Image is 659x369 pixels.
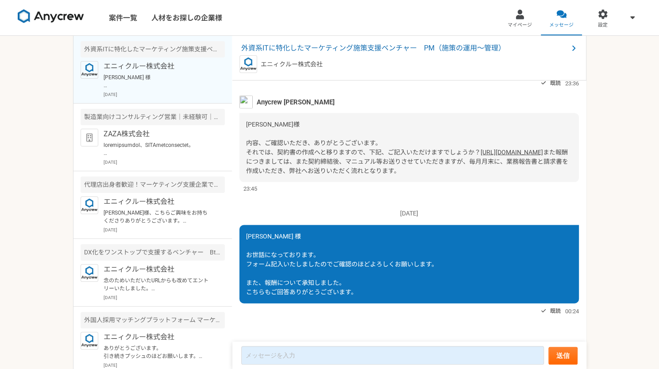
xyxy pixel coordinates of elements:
p: エニィクルー株式会社 [104,264,213,275]
span: 外資系ITに特化したマーケティング施策支援ベンチャー PM（施策の運用〜管理） [241,43,568,54]
span: [PERSON_NAME]様 内容、ご確認いただき、ありがとうございます。 それでは、契約書の作成へと移りますので、下記、ご記入いただけますでしょうか？ [246,120,481,155]
p: [DATE] [104,91,225,98]
p: [DATE] [104,294,225,301]
a: [URL][DOMAIN_NAME] [481,148,543,155]
p: [DATE] [104,227,225,233]
span: メッセージ [549,22,574,29]
p: エニィクルー株式会社 [104,196,213,207]
p: エニィクルー株式会社 [104,61,213,72]
p: ZAZA株式会社 [104,129,213,139]
span: マイページ [508,22,532,29]
img: logo_text_blue_01.png [81,332,98,350]
div: 製造業向けコンサルティング営業｜未経験可｜法人営業としてキャリアアップしたい方 [81,109,225,125]
span: Anycrew [PERSON_NAME] [257,97,335,107]
p: [DATE] [239,208,579,218]
p: [PERSON_NAME] 様 お世話になっております。 フォーム記入いたしましたのでご確認のほどよろしくお願いします。 また、報酬について承知しました。 こちらもご回答ありがとうございます。 [104,73,213,89]
div: 外資系ITに特化したマーケティング施策支援ベンチャー PM（施策の運用〜管理） [81,41,225,58]
span: 23:45 [243,184,257,192]
span: 00:24 [565,307,579,315]
p: エニィクルー株式会社 [104,332,213,342]
button: 送信 [548,347,578,365]
span: [PERSON_NAME] 様 お世話になっております。 フォーム記入いたしましたのでご確認のほどよろしくお願いします。 また、報酬について承知しました。 こちらもご回答ありがとうございます。 [246,232,438,295]
span: 既読 [550,305,561,316]
span: 設定 [598,22,608,29]
span: 23:36 [565,79,579,87]
p: 念のためいただいたURLからも改めてエントリーいたしました。 何卒よろしくお願いします。 [104,277,213,292]
img: 8DqYSo04kwAAAAASUVORK5CYII= [18,9,84,23]
p: ありがとうございます。 引き続きプッシュのほどお願いします。 1点、前回にもお伝えしたところですが、私のキャリアが正確に伝わっているのかどうかが心配です。 LPOに関しては今までから現在までしっ... [104,344,213,360]
p: [PERSON_NAME]様、こちらご興味をお持ちくださりありがとうございます。 本件ですが、応募を多数いただいており、よりフィット度の高い方が先に選考に進まれている状況となります。その方の選考... [104,209,213,225]
div: 代理店出身者歓迎！マーケティング支援企業でのフロント営業兼広告運用担当 [81,177,225,193]
span: 既読 [550,77,561,88]
p: エニィクルー株式会社 [261,60,323,69]
span: また報酬につきましては、また契約締結後、マニュアル等お送りさせていただきますが、毎月月末に、業務報告書と請求書を作成いただき、弊社へお送りいただく流れとなります。 [246,148,568,174]
p: [DATE] [104,362,225,369]
p: [DATE] [104,159,225,165]
img: %E3%83%95%E3%82%9A%E3%83%AD%E3%83%95%E3%82%A3%E3%83%BC%E3%83%AB%E7%94%BB%E5%83%8F%E3%81%AE%E3%82%... [239,95,253,108]
img: logo_text_blue_01.png [81,264,98,282]
div: DX化をワンストップで支援するベンチャー BtoBマーケティング戦略立案・実装 [81,244,225,261]
img: logo_text_blue_01.png [239,55,257,73]
div: 外国人採用マッチングプラットフォーム マーケティング責任者 [81,312,225,328]
img: default_org_logo-42cde973f59100197ec2c8e796e4974ac8490bb5b08a0eb061ff975e4574aa76.png [81,129,98,146]
img: logo_text_blue_01.png [81,61,98,79]
img: logo_text_blue_01.png [81,196,98,214]
p: loremipsumdol、SITAmetconsectet。 adipiscin、el・seddoeiusmodtemporincididun。 utlabo、etdol・magnaaL6En... [104,141,213,157]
